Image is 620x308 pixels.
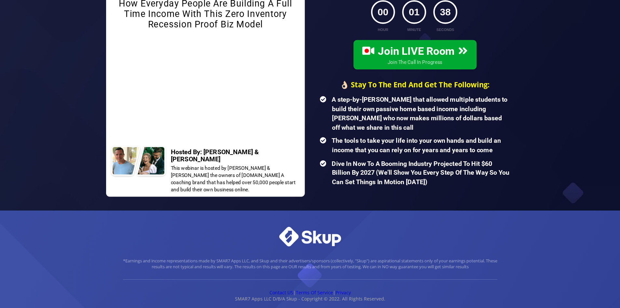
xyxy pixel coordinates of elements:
[371,28,395,33] span: Hour
[587,277,620,308] iframe: Chat Widget
[332,96,507,131] b: A step-by-[PERSON_NAME] that allowed multiple students to build their own passive home based inco...
[332,160,509,186] b: ​Dive In Now To A Booming Industry Projected To Hit $60 Billion By 2027 (We’ll Show You Every Ste...
[123,289,497,296] div: | |
[123,296,497,302] div: SMAR7 Apps LLC D/B/A Skup - Copyright © 2022. All Rights Reserved.
[332,137,501,154] b: ​The tools to take your life into your own hands and build an income that you can rely on for yea...
[171,165,297,193] div: This webinar is hosted by [PERSON_NAME] & [PERSON_NAME] the owners of [DOMAIN_NAME] A coaching br...
[296,289,333,296] a: Terms Of Service
[340,80,489,90] b: 👌🏻 Stay To The End And Get The Following:
[362,59,467,66] span: Join The Call In Progress
[336,289,351,296] a: Privacy
[433,28,457,33] span: Seconds
[110,145,167,178] img: hosts-2.png
[269,289,293,296] a: Contact US
[362,45,467,57] span: Join LIVE Room
[171,148,259,163] b: Hosted By: [PERSON_NAME] & [PERSON_NAME]
[123,258,497,270] div: *Earnings and income representations made by SMAR7 Apps LLC, and Skup and their advertisers/spons...
[353,40,476,69] a: Join LIVE Room Join The Call In Progress
[402,28,426,33] span: Minute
